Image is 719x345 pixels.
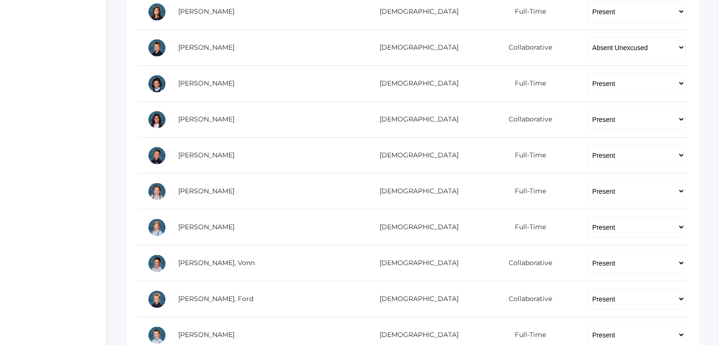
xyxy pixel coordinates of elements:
td: Collaborative [476,281,578,317]
a: [PERSON_NAME] [178,151,234,159]
td: [DEMOGRAPHIC_DATA] [355,281,476,317]
a: [PERSON_NAME] [178,330,234,339]
td: Full-Time [476,173,578,209]
td: Full-Time [476,138,578,173]
a: [PERSON_NAME] [178,43,234,52]
div: Daniel Sandeman [147,326,166,345]
td: [DEMOGRAPHIC_DATA] [355,209,476,245]
a: [PERSON_NAME] [178,115,234,123]
a: [PERSON_NAME] [178,223,234,231]
td: [DEMOGRAPHIC_DATA] [355,245,476,281]
div: Reagan Gross [147,2,166,21]
div: Wesley Herrera [147,146,166,165]
div: Claire Lewis [147,218,166,237]
td: [DEMOGRAPHIC_DATA] [355,102,476,138]
div: Rowan Haynes [147,110,166,129]
td: [DEMOGRAPHIC_DATA] [355,138,476,173]
td: Collaborative [476,30,578,66]
a: [PERSON_NAME] [178,79,234,87]
a: [PERSON_NAME], Ford [178,294,253,303]
a: [PERSON_NAME] [178,187,234,195]
td: [DEMOGRAPHIC_DATA] [355,66,476,102]
td: Collaborative [476,245,578,281]
td: [DEMOGRAPHIC_DATA] [355,173,476,209]
div: Maria Harutyunyan [147,74,166,93]
div: Ford McCollum [147,290,166,309]
td: Collaborative [476,102,578,138]
a: [PERSON_NAME] [178,7,234,16]
a: [PERSON_NAME], Vonn [178,259,255,267]
td: [DEMOGRAPHIC_DATA] [355,30,476,66]
td: Full-Time [476,66,578,102]
td: Full-Time [476,209,578,245]
div: Vonn Mansi [147,254,166,273]
div: Ryanne Jaedtke [147,182,166,201]
div: John Hamilton [147,38,166,57]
